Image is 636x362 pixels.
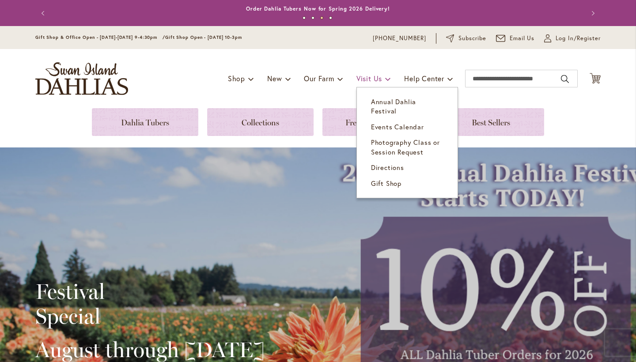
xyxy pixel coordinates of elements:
[371,122,424,131] span: Events Calendar
[35,34,165,40] span: Gift Shop & Office Open - [DATE]-[DATE] 9-4:30pm /
[311,16,314,19] button: 2 of 4
[371,163,404,172] span: Directions
[35,62,128,95] a: store logo
[496,34,535,43] a: Email Us
[510,34,535,43] span: Email Us
[583,4,601,22] button: Next
[304,74,334,83] span: Our Farm
[371,179,401,188] span: Gift Shop
[458,34,486,43] span: Subscribe
[303,16,306,19] button: 1 of 4
[329,16,332,19] button: 4 of 4
[228,74,245,83] span: Shop
[556,34,601,43] span: Log In/Register
[544,34,601,43] a: Log In/Register
[246,5,390,12] a: Order Dahlia Tubers Now for Spring 2026 Delivery!
[320,16,323,19] button: 3 of 4
[35,279,265,328] h2: Festival Special
[371,138,440,156] span: Photography Class or Session Request
[35,4,53,22] button: Previous
[371,97,416,115] span: Annual Dahlia Festival
[165,34,242,40] span: Gift Shop Open - [DATE] 10-3pm
[404,74,444,83] span: Help Center
[373,34,426,43] a: [PHONE_NUMBER]
[446,34,486,43] a: Subscribe
[267,74,282,83] span: New
[356,74,382,83] span: Visit Us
